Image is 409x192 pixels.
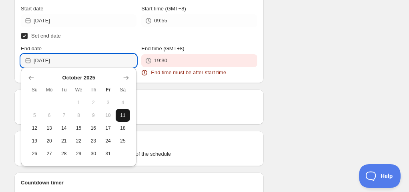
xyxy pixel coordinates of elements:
span: 25 [119,138,127,144]
th: Saturday [116,83,130,96]
span: End time (GMT+8) [141,46,184,51]
button: Monday October 20 2025 [42,135,57,147]
button: Monday October 13 2025 [42,122,57,135]
span: 10 [104,112,112,119]
span: 6 [45,112,54,119]
span: Start date [21,6,43,12]
button: Friday October 24 2025 [101,135,116,147]
button: Saturday October 11 2025 [116,109,130,122]
button: Saturday October 18 2025 [116,122,130,135]
th: Thursday [86,83,101,96]
span: End date [21,46,42,51]
span: Th [89,87,98,93]
span: 7 [60,112,68,119]
button: Today Friday October 10 2025 [101,109,116,122]
span: 23 [89,138,98,144]
button: Wednesday October 1 2025 [71,96,86,109]
span: 18 [119,125,127,131]
button: Tuesday October 28 2025 [57,147,72,160]
button: Friday October 3 2025 [101,96,116,109]
button: Sunday October 26 2025 [27,147,42,160]
th: Friday [101,83,116,96]
span: 24 [104,138,112,144]
span: 21 [60,138,68,144]
button: Sunday October 12 2025 [27,122,42,135]
span: 12 [30,125,39,131]
span: 16 [89,125,98,131]
span: 5 [30,112,39,119]
span: 26 [30,150,39,157]
span: 28 [60,150,68,157]
span: 19 [30,138,39,144]
button: Wednesday October 29 2025 [71,147,86,160]
button: Sunday October 5 2025 [27,109,42,122]
button: Saturday October 4 2025 [116,96,130,109]
button: Wednesday October 15 2025 [71,122,86,135]
th: Wednesday [71,83,86,96]
span: 27 [45,150,54,157]
span: 4 [119,99,127,106]
button: Thursday October 23 2025 [86,135,101,147]
span: Set end date [31,33,61,39]
button: Show next month, November 2025 [120,72,132,83]
button: Tuesday October 7 2025 [57,109,72,122]
th: Tuesday [57,83,72,96]
span: End time must be after start time [151,69,226,77]
button: Thursday October 9 2025 [86,109,101,122]
span: Start time (GMT+8) [141,6,186,12]
span: 13 [45,125,54,131]
button: Tuesday October 21 2025 [57,135,72,147]
h2: Repeating [21,96,257,104]
button: Monday October 27 2025 [42,147,57,160]
span: 15 [74,125,83,131]
span: Tu [60,87,68,93]
button: Friday October 17 2025 [101,122,116,135]
button: Monday October 6 2025 [42,109,57,122]
span: 9 [89,112,98,119]
span: 2 [89,99,98,106]
h2: Tags [21,137,257,145]
span: We [74,87,83,93]
iframe: Toggle Customer Support [359,164,401,188]
button: Wednesday October 8 2025 [71,109,86,122]
button: Show previous month, September 2025 [26,72,37,83]
span: 17 [104,125,112,131]
button: Wednesday October 22 2025 [71,135,86,147]
span: Mo [45,87,54,93]
th: Monday [42,83,57,96]
span: 1 [74,99,83,106]
button: Thursday October 2 2025 [86,96,101,109]
span: Sa [119,87,127,93]
button: Thursday October 30 2025 [86,147,101,160]
button: Tuesday October 14 2025 [57,122,72,135]
span: 8 [74,112,83,119]
span: 29 [74,150,83,157]
button: Thursday October 16 2025 [86,122,101,135]
button: Saturday October 25 2025 [116,135,130,147]
h2: Countdown timer [21,179,257,187]
th: Sunday [27,83,42,96]
span: Su [30,87,39,93]
span: 22 [74,138,83,144]
span: 14 [60,125,68,131]
span: 3 [104,99,112,106]
span: Fr [104,87,112,93]
span: 20 [45,138,54,144]
span: 30 [89,150,98,157]
span: 11 [119,112,127,119]
button: Friday October 31 2025 [101,147,116,160]
span: 31 [104,150,112,157]
button: Sunday October 19 2025 [27,135,42,147]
